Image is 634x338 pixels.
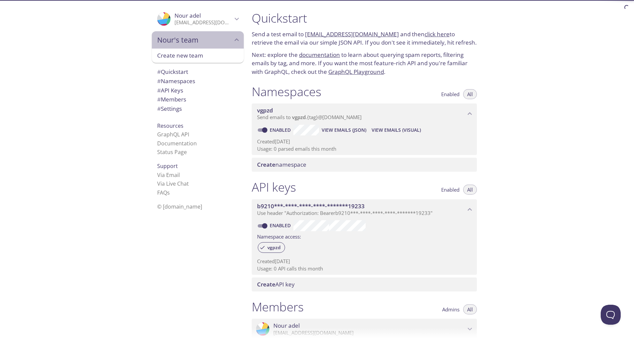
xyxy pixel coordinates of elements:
div: vgpzd [258,242,285,253]
button: All [463,304,477,314]
span: Quickstart [157,68,188,76]
a: Enabled [269,222,293,229]
span: namespace [257,161,306,168]
span: View Emails (Visual) [372,126,421,134]
span: API Keys [157,86,183,94]
a: Status Page [157,148,187,156]
button: Enabled [437,185,464,195]
a: GraphQL Playground [328,68,384,76]
p: Usage: 0 parsed emails this month [257,145,472,152]
a: Via Live Chat [157,180,189,187]
button: Enabled [437,89,464,99]
div: Nour adel [152,8,244,30]
span: View Emails (JSON) [322,126,366,134]
button: All [463,89,477,99]
h1: Quickstart [252,11,477,26]
a: documentation [299,51,340,59]
div: Team Settings [152,104,244,113]
span: Resources [157,122,183,129]
span: s [167,189,170,196]
span: Settings [157,105,182,112]
button: Admins [438,304,464,314]
div: Create namespace [252,158,477,172]
span: vgpzd [257,106,273,114]
div: Create API Key [252,277,477,291]
a: [EMAIL_ADDRESS][DOMAIN_NAME] [305,30,399,38]
span: © [DOMAIN_NAME] [157,203,202,210]
div: Quickstart [152,67,244,77]
span: # [157,68,161,76]
span: Create [257,280,275,288]
button: All [463,185,477,195]
iframe: Help Scout Beacon - Open [601,305,621,325]
span: # [157,95,161,103]
span: vgpzd [292,114,306,120]
h1: API keys [252,180,296,195]
span: # [157,105,161,112]
a: Via Email [157,171,180,179]
span: Create new team [157,51,238,60]
p: Created [DATE] [257,258,472,265]
span: # [157,77,161,85]
span: Nour adel [174,12,201,19]
span: Nour adel [273,322,300,329]
div: vgpzd namespace [252,103,477,124]
h1: Members [252,299,304,314]
span: Members [157,95,186,103]
span: Namespaces [157,77,195,85]
span: Send emails to . {tag} @[DOMAIN_NAME] [257,114,362,120]
span: Create [257,161,275,168]
label: Namespace access: [257,231,301,241]
a: click here [425,30,450,38]
span: API key [257,280,295,288]
a: Documentation [157,140,197,147]
p: Usage: 0 API calls this month [257,265,472,272]
div: Namespaces [152,77,244,86]
p: Send a test email to and then to retrieve the email via our simple JSON API. If you don't see it ... [252,30,477,47]
div: Nour's team [152,31,244,49]
p: [EMAIL_ADDRESS][DOMAIN_NAME] [174,19,232,26]
h1: Namespaces [252,84,321,99]
a: FAQ [157,189,170,196]
button: View Emails (Visual) [369,125,424,135]
div: API Keys [152,86,244,95]
span: # [157,86,161,94]
p: Created [DATE] [257,138,472,145]
span: Support [157,162,178,170]
div: Create new team [152,49,244,63]
a: Enabled [269,127,293,133]
a: GraphQL API [157,131,189,138]
p: Next: explore the to learn about querying spam reports, filtering emails by tag, and more. If you... [252,51,477,76]
div: Members [152,95,244,104]
span: vgpzd [263,245,285,251]
span: Nour's team [157,35,232,45]
button: View Emails (JSON) [319,125,369,135]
